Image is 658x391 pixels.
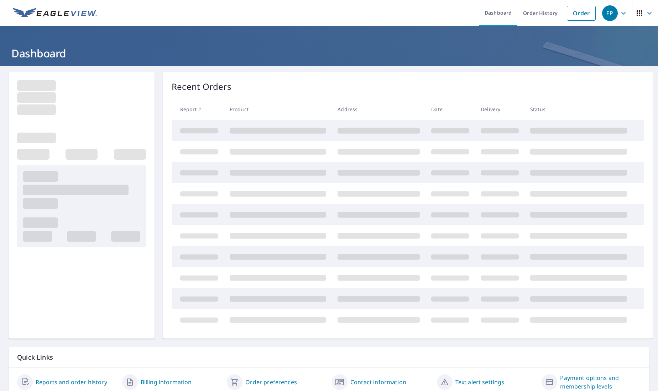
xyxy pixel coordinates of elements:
[475,99,524,120] th: Delivery
[602,5,618,21] div: EP
[455,378,505,386] a: Text alert settings
[224,99,332,120] th: Product
[13,8,97,19] img: EV Logo
[524,99,633,120] th: Status
[172,80,231,93] p: Recent Orders
[425,99,475,120] th: Date
[36,378,107,386] a: Reports and order history
[567,6,596,21] a: Order
[172,99,224,120] th: Report #
[141,378,192,386] a: Billing information
[17,353,641,362] p: Quick Links
[245,378,297,386] a: Order preferences
[350,378,406,386] a: Contact information
[9,46,649,61] h1: Dashboard
[332,99,425,120] th: Address
[560,374,641,391] a: Payment options and membership levels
